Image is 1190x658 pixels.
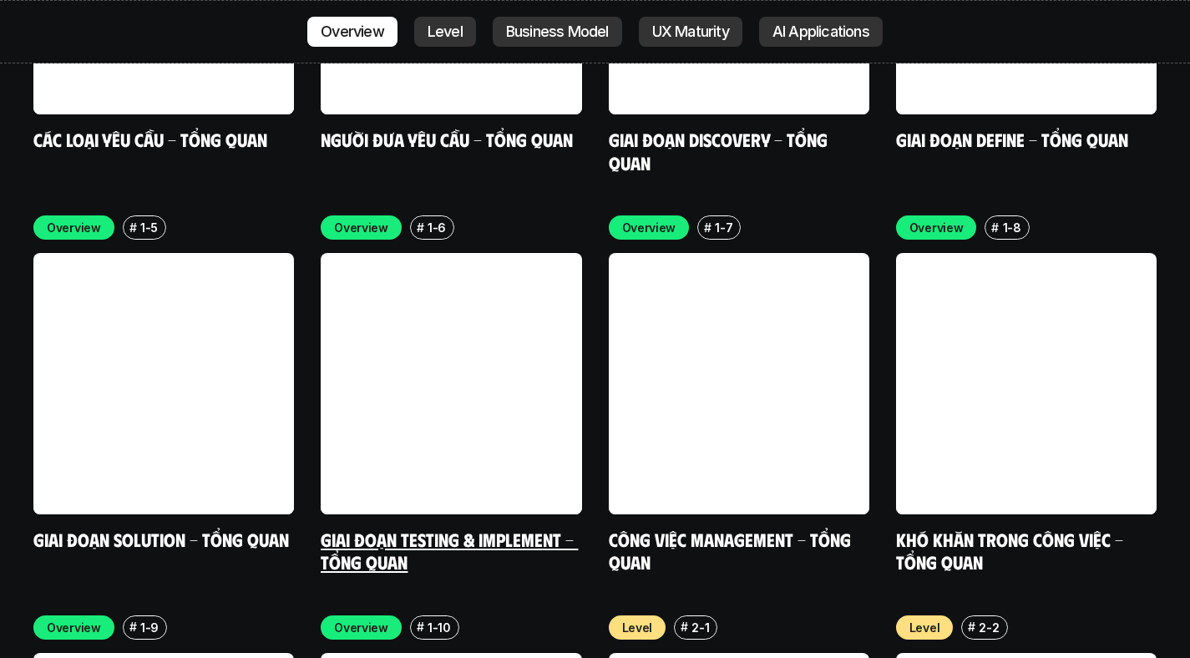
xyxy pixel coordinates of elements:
a: Người đưa yêu cầu - Tổng quan [321,128,573,150]
h6: # [704,221,711,234]
p: Overview [334,219,388,236]
a: Giai đoạn Solution - Tổng quan [33,528,289,550]
p: Overview [47,219,101,236]
h6: # [991,221,999,234]
a: Công việc Management - Tổng quan [609,528,855,574]
h6: # [968,620,975,633]
h6: # [129,620,137,633]
p: 1-6 [428,219,446,236]
a: Giai đoạn Testing & Implement - Tổng quan [321,528,578,574]
p: Overview [622,219,676,236]
a: Khó khăn trong công việc - Tổng quan [896,528,1127,574]
a: Các loại yêu cầu - Tổng quan [33,128,267,150]
p: 2-2 [979,619,999,636]
a: Overview [307,17,398,47]
p: 1-8 [1003,219,1021,236]
p: Level [909,619,940,636]
h6: # [129,221,137,234]
p: 1-7 [715,219,732,236]
a: Giai đoạn Discovery - Tổng quan [609,128,832,174]
p: Level [622,619,653,636]
p: 1-10 [428,619,451,636]
p: 1-9 [140,619,159,636]
h6: # [681,620,688,633]
h6: # [417,620,424,633]
h6: # [417,221,424,234]
p: Overview [334,619,388,636]
p: 2-1 [691,619,709,636]
a: Giai đoạn Define - Tổng quan [896,128,1128,150]
p: Overview [909,219,964,236]
p: 1-5 [140,219,158,236]
p: Overview [47,619,101,636]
